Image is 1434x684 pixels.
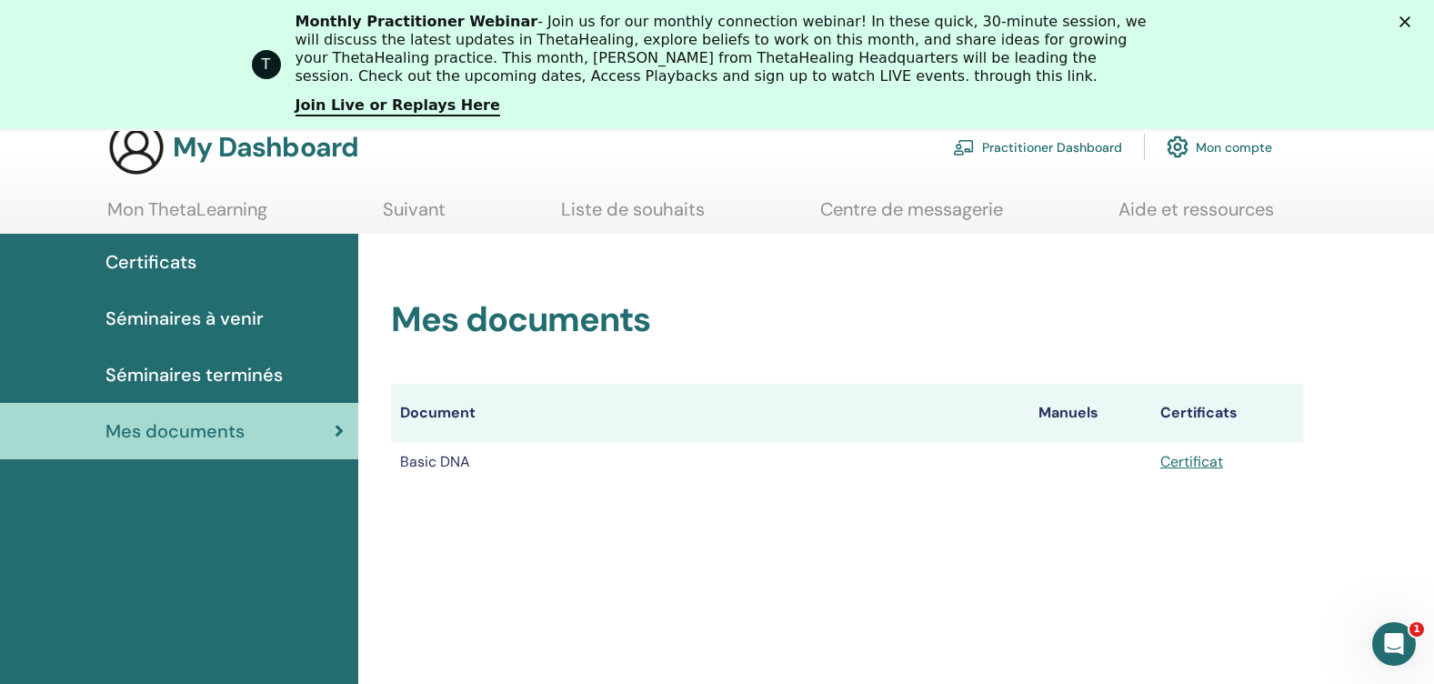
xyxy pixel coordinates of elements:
[1167,131,1188,162] img: cog.svg
[1372,622,1416,666] iframe: Intercom live chat
[107,198,267,234] a: Mon ThetaLearning
[105,248,196,276] span: Certificats
[391,384,1029,442] th: Document
[383,198,446,234] a: Suivant
[296,13,1154,85] div: - Join us for our monthly connection webinar! In these quick, 30-minute session, we will discuss ...
[1160,452,1223,471] a: Certificat
[296,13,538,30] b: Monthly Practitioner Webinar
[105,417,245,445] span: Mes documents
[1167,126,1272,166] a: Mon compte
[1029,384,1151,442] th: Manuels
[1151,384,1303,442] th: Certificats
[953,139,975,156] img: chalkboard-teacher.svg
[561,198,705,234] a: Liste de souhaits
[953,126,1122,166] a: Practitioner Dashboard
[107,118,165,176] img: generic-user-icon.jpg
[296,96,500,116] a: Join Live or Replays Here
[1399,16,1418,27] div: Fermer
[391,299,1303,341] h2: Mes documents
[105,305,264,332] span: Séminaires à venir
[173,131,358,164] h3: My Dashboard
[1409,622,1424,637] span: 1
[105,361,283,388] span: Séminaires terminés
[252,50,281,79] div: Profile image for ThetaHealing
[1118,198,1274,234] a: Aide et ressources
[391,442,1029,482] td: Basic DNA
[820,198,1003,234] a: Centre de messagerie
